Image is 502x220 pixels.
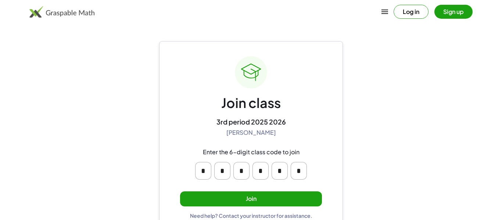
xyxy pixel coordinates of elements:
div: Enter the 6-digit class code to join [203,148,300,156]
button: Log in [394,5,429,19]
button: Sign up [434,5,473,19]
div: Join class [221,94,281,112]
div: 3rd period 2025 2026 [216,118,286,126]
div: Need help? Contact your instructor for assistance. [190,212,312,219]
button: Join [180,191,322,206]
div: [PERSON_NAME] [226,129,276,137]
